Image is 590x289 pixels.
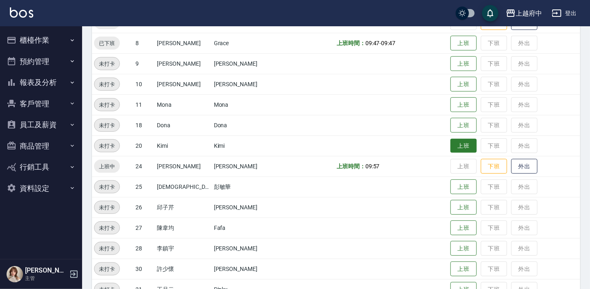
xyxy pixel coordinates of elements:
button: 外出 [511,159,537,174]
td: Mona [155,94,211,115]
button: 員工及薪資 [3,114,79,135]
button: 上班 [450,220,477,236]
span: 上班中 [94,162,120,171]
td: 邱子芹 [155,197,211,218]
button: 上班 [450,139,477,153]
span: 未打卡 [94,265,119,273]
span: 未打卡 [94,203,119,212]
img: Logo [10,7,33,18]
td: 28 [133,238,155,259]
span: 未打卡 [94,244,119,253]
button: 上班 [450,56,477,71]
td: Fafa [212,218,278,238]
td: [PERSON_NAME] [212,238,278,259]
td: 許少懷 [155,259,211,279]
button: 報表及分析 [3,72,79,93]
td: 24 [133,156,155,177]
td: 25 [133,177,155,197]
td: [PERSON_NAME] [212,53,278,74]
td: 11 [133,94,155,115]
span: 未打卡 [94,183,119,191]
span: 已下班 [94,39,120,48]
td: 26 [133,197,155,218]
button: 上班 [450,118,477,133]
td: - [335,33,448,53]
td: Dona [212,115,278,135]
td: Kimi [212,135,278,156]
span: 09:47 [365,40,380,46]
td: 彭敏華 [212,177,278,197]
span: 09:47 [381,40,396,46]
span: 09:57 [365,163,380,170]
td: [PERSON_NAME] [212,74,278,94]
td: 10 [133,74,155,94]
button: 上班 [450,200,477,215]
button: 登出 [549,6,580,21]
p: 主管 [25,275,67,282]
span: 未打卡 [94,80,119,89]
td: 18 [133,115,155,135]
button: save [482,5,498,21]
div: 上越府中 [516,8,542,18]
td: 20 [133,135,155,156]
td: Dona [155,115,211,135]
td: 陳韋均 [155,218,211,238]
button: 上班 [450,179,477,195]
td: [PERSON_NAME] [155,33,211,53]
span: 未打卡 [94,60,119,68]
td: [PERSON_NAME] [212,197,278,218]
td: Kimi [155,135,211,156]
button: 客戶管理 [3,93,79,115]
button: 上班 [450,77,477,92]
span: 未打卡 [94,101,119,109]
td: [PERSON_NAME] [155,74,211,94]
td: 8 [133,33,155,53]
button: 櫃檯作業 [3,30,79,51]
button: 上班 [450,261,477,277]
b: 上班時間： [337,40,365,46]
td: 9 [133,53,155,74]
span: 未打卡 [94,142,119,150]
td: [PERSON_NAME] [155,156,211,177]
h5: [PERSON_NAME] [25,266,67,275]
td: [DEMOGRAPHIC_DATA] [155,177,211,197]
button: 上班 [450,97,477,112]
td: 30 [133,259,155,279]
button: 資料設定 [3,178,79,199]
button: 商品管理 [3,135,79,157]
button: 行銷工具 [3,156,79,178]
span: 未打卡 [94,224,119,232]
td: 李鎮宇 [155,238,211,259]
button: 預約管理 [3,51,79,72]
td: [PERSON_NAME] [212,156,278,177]
b: 上班時間： [337,163,365,170]
button: 上班 [450,241,477,256]
td: [PERSON_NAME] [155,53,211,74]
span: 未打卡 [94,121,119,130]
td: 27 [133,218,155,238]
td: Mona [212,94,278,115]
button: 下班 [481,159,507,174]
button: 上越府中 [503,5,545,22]
img: Person [7,266,23,282]
td: [PERSON_NAME] [212,259,278,279]
button: 上班 [450,36,477,51]
td: Grace [212,33,278,53]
